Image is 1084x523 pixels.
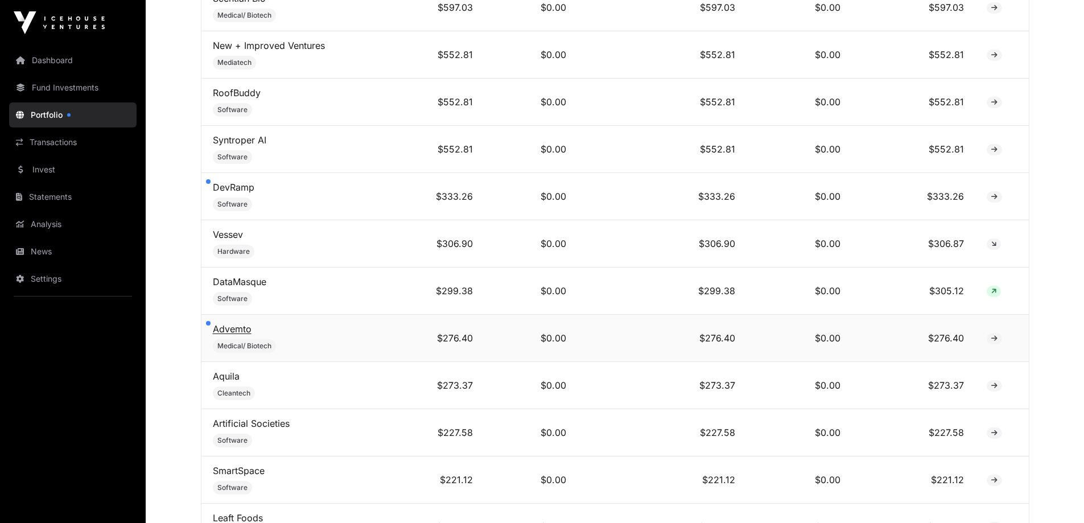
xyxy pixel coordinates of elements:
[578,409,747,456] td: $227.58
[852,31,975,79] td: $552.81
[747,409,852,456] td: $0.00
[217,200,248,209] span: Software
[578,267,747,315] td: $299.38
[217,436,248,445] span: Software
[9,184,137,209] a: Statements
[389,173,484,220] td: $333.26
[389,456,484,504] td: $221.12
[852,79,975,126] td: $552.81
[213,134,266,146] a: Syntroper AI
[213,323,252,335] a: Advemto
[217,389,250,398] span: Cleantech
[852,173,975,220] td: $333.26
[747,456,852,504] td: $0.00
[578,31,747,79] td: $552.81
[389,220,484,267] td: $306.90
[213,182,254,193] a: DevRamp
[484,79,578,126] td: $0.00
[217,11,271,20] span: Medical/ Biotech
[747,79,852,126] td: $0.00
[852,315,975,362] td: $276.40
[213,40,325,51] a: New + Improved Ventures
[213,87,261,98] a: RoofBuddy
[14,11,105,34] img: Icehouse Ventures Logo
[389,126,484,173] td: $552.81
[9,75,137,100] a: Fund Investments
[484,362,578,409] td: $0.00
[389,31,484,79] td: $552.81
[484,173,578,220] td: $0.00
[217,153,248,162] span: Software
[747,31,852,79] td: $0.00
[852,362,975,409] td: $273.37
[389,79,484,126] td: $552.81
[484,31,578,79] td: $0.00
[852,409,975,456] td: $227.58
[747,173,852,220] td: $0.00
[213,370,240,382] a: Aquila
[213,418,290,429] a: Artificial Societies
[747,126,852,173] td: $0.00
[217,105,248,114] span: Software
[389,362,484,409] td: $273.37
[484,267,578,315] td: $0.00
[578,220,747,267] td: $306.90
[852,126,975,173] td: $552.81
[389,315,484,362] td: $276.40
[213,229,243,240] a: Vessev
[217,483,248,492] span: Software
[578,173,747,220] td: $333.26
[9,212,137,237] a: Analysis
[747,315,852,362] td: $0.00
[217,247,250,256] span: Hardware
[578,79,747,126] td: $552.81
[852,220,975,267] td: $306.87
[9,48,137,73] a: Dashboard
[484,315,578,362] td: $0.00
[484,126,578,173] td: $0.00
[578,362,747,409] td: $273.37
[217,58,252,67] span: Mediatech
[389,409,484,456] td: $227.58
[852,456,975,504] td: $221.12
[9,266,137,291] a: Settings
[747,362,852,409] td: $0.00
[484,456,578,504] td: $0.00
[9,157,137,182] a: Invest
[747,267,852,315] td: $0.00
[578,456,747,504] td: $221.12
[213,276,266,287] a: DataMasque
[9,239,137,264] a: News
[389,267,484,315] td: $299.38
[578,126,747,173] td: $552.81
[578,315,747,362] td: $276.40
[484,220,578,267] td: $0.00
[217,294,248,303] span: Software
[747,220,852,267] td: $0.00
[213,465,265,476] a: SmartSpace
[484,409,578,456] td: $0.00
[852,267,975,315] td: $305.12
[9,130,137,155] a: Transactions
[9,102,137,127] a: Portfolio
[1027,468,1084,523] iframe: Chat Widget
[217,341,271,351] span: Medical/ Biotech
